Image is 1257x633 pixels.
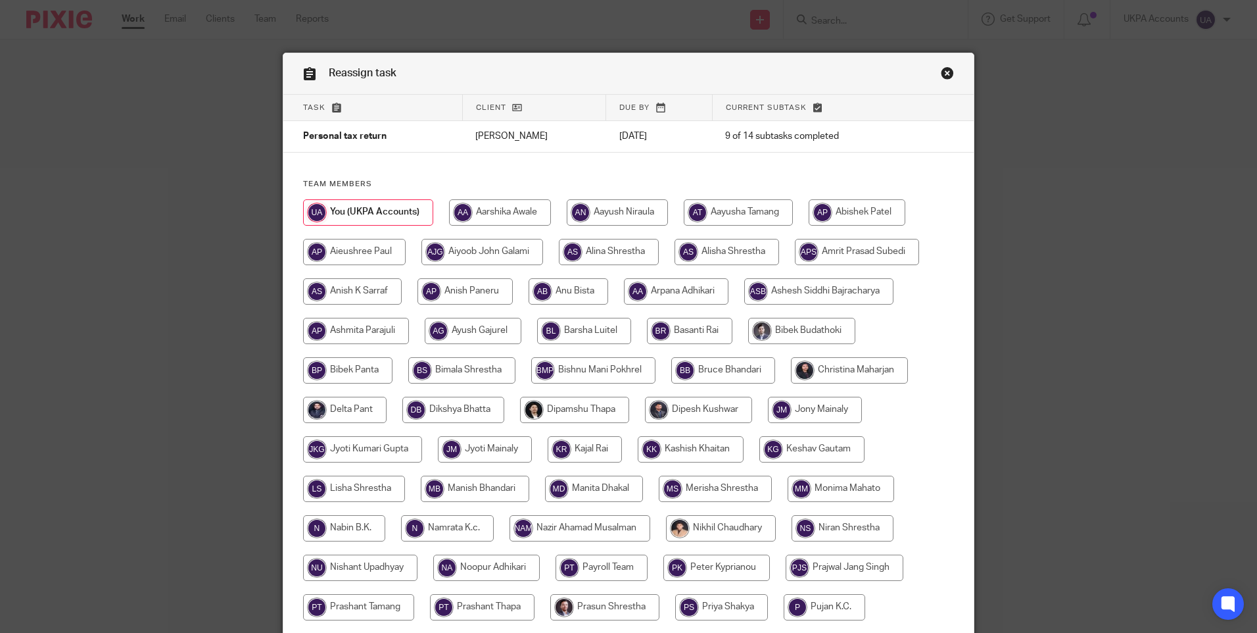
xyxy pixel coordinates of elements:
span: Reassign task [329,68,396,78]
span: Personal tax return [303,132,387,141]
span: Current subtask [726,104,807,111]
p: [PERSON_NAME] [475,130,592,143]
span: Due by [619,104,650,111]
td: 9 of 14 subtasks completed [712,121,916,153]
span: Task [303,104,325,111]
h4: Team members [303,179,954,190]
span: Client [476,104,506,111]
p: [DATE] [619,130,700,143]
a: Close this dialog window [941,66,954,84]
